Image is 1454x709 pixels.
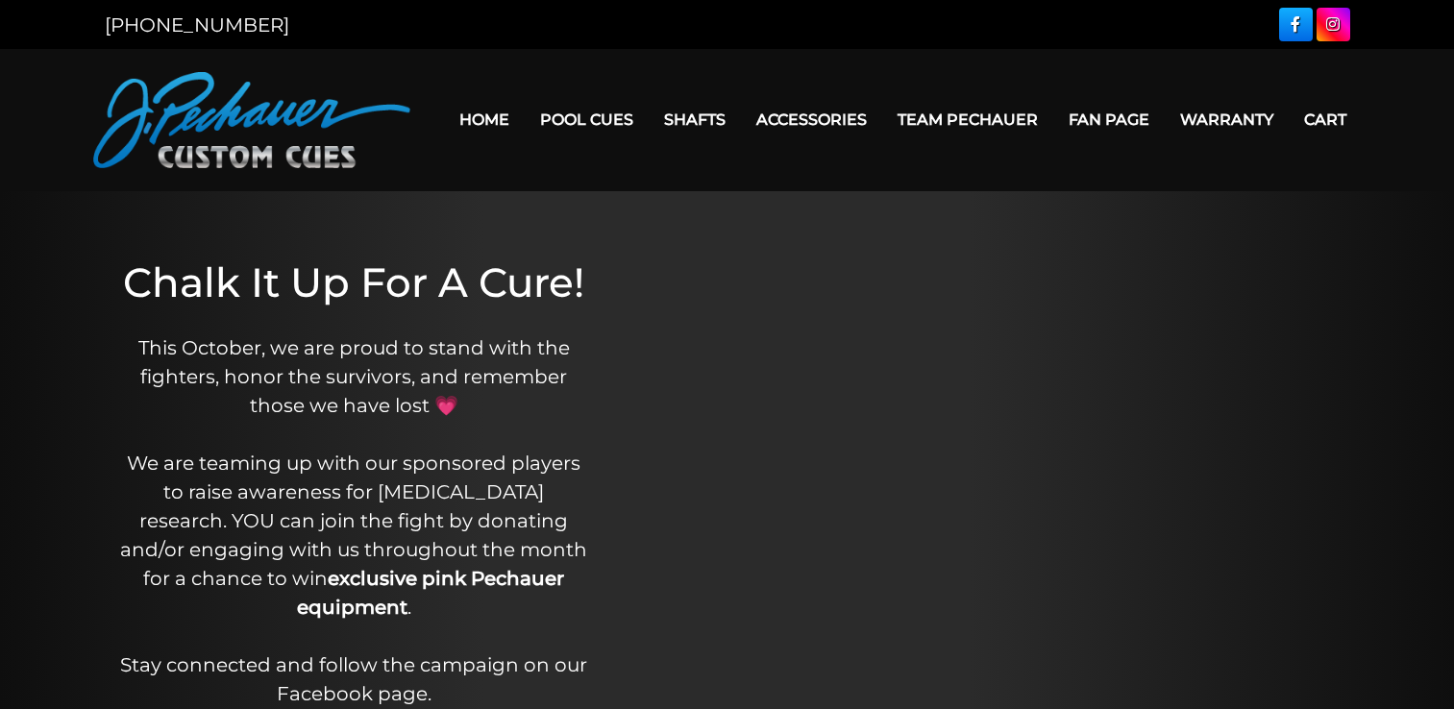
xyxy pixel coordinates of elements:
[649,95,741,144] a: Shafts
[1053,95,1165,144] a: Fan Page
[741,95,882,144] a: Accessories
[444,95,525,144] a: Home
[297,567,565,619] strong: exclusive pink Pechauer equipment
[882,95,1053,144] a: Team Pechauer
[525,95,649,144] a: Pool Cues
[118,258,589,306] h1: Chalk It Up For A Cure!
[105,13,289,37] a: [PHONE_NUMBER]
[1165,95,1289,144] a: Warranty
[1289,95,1362,144] a: Cart
[93,72,410,168] img: Pechauer Custom Cues
[118,333,589,708] p: This October, we are proud to stand with the fighters, honor the survivors, and remember those we...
